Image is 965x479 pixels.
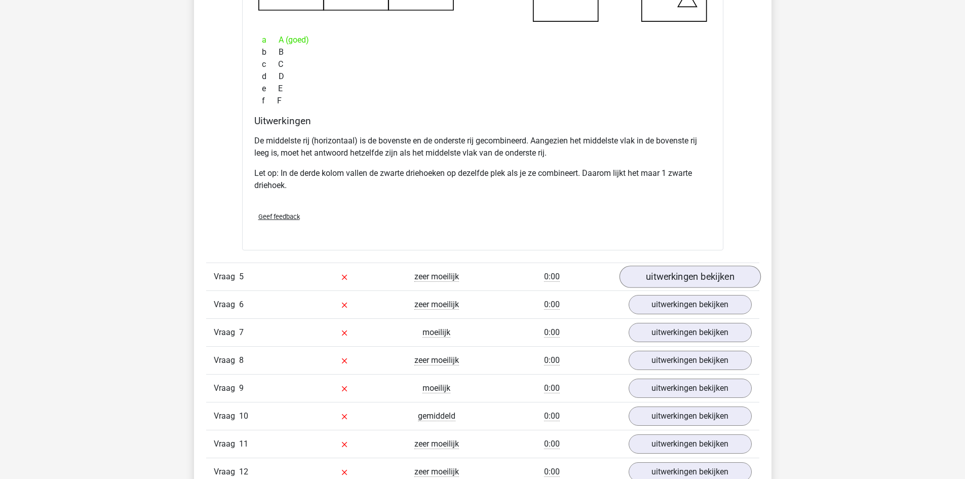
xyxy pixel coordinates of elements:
[262,95,277,107] span: f
[544,355,560,365] span: 0:00
[619,266,760,288] a: uitwerkingen bekijken
[214,271,239,283] span: Vraag
[239,383,244,393] span: 9
[629,407,752,426] a: uitwerkingen bekijken
[418,411,455,421] span: gemiddeld
[629,323,752,342] a: uitwerkingen bekijken
[254,83,711,95] div: E
[544,411,560,421] span: 0:00
[239,272,244,281] span: 5
[254,34,711,46] div: A (goed)
[544,327,560,338] span: 0:00
[262,58,278,70] span: c
[214,410,239,422] span: Vraag
[239,327,244,337] span: 7
[254,115,711,127] h4: Uitwerkingen
[214,354,239,366] span: Vraag
[262,83,278,95] span: e
[629,295,752,314] a: uitwerkingen bekijken
[262,70,279,83] span: d
[254,58,711,70] div: C
[422,383,450,393] span: moeilijk
[254,46,711,58] div: B
[414,272,459,282] span: zeer moeilijk
[629,351,752,370] a: uitwerkingen bekijken
[422,327,450,338] span: moeilijk
[262,34,279,46] span: a
[254,95,711,107] div: F
[414,300,459,310] span: zeer moeilijk
[239,439,248,449] span: 11
[254,167,711,192] p: Let op: In de derde kolom vallen de zwarte driehoeken op dezelfde plek als je ze combineert. Daar...
[262,46,279,58] span: b
[544,272,560,282] span: 0:00
[544,439,560,449] span: 0:00
[414,467,459,477] span: zeer moeilijk
[258,213,300,220] span: Geef feedback
[214,438,239,450] span: Vraag
[629,379,752,398] a: uitwerkingen bekijken
[629,434,752,454] a: uitwerkingen bekijken
[214,299,239,311] span: Vraag
[544,467,560,477] span: 0:00
[239,355,244,365] span: 8
[414,355,459,365] span: zeer moeilijk
[544,300,560,310] span: 0:00
[214,466,239,478] span: Vraag
[214,382,239,394] span: Vraag
[254,135,711,159] p: De middelste rij (horizontaal) is de bovenste en de onderste rij gecombineerd. Aangezien het midd...
[214,326,239,339] span: Vraag
[239,411,248,421] span: 10
[414,439,459,449] span: zeer moeilijk
[254,70,711,83] div: D
[239,467,248,476] span: 12
[544,383,560,393] span: 0:00
[239,300,244,309] span: 6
